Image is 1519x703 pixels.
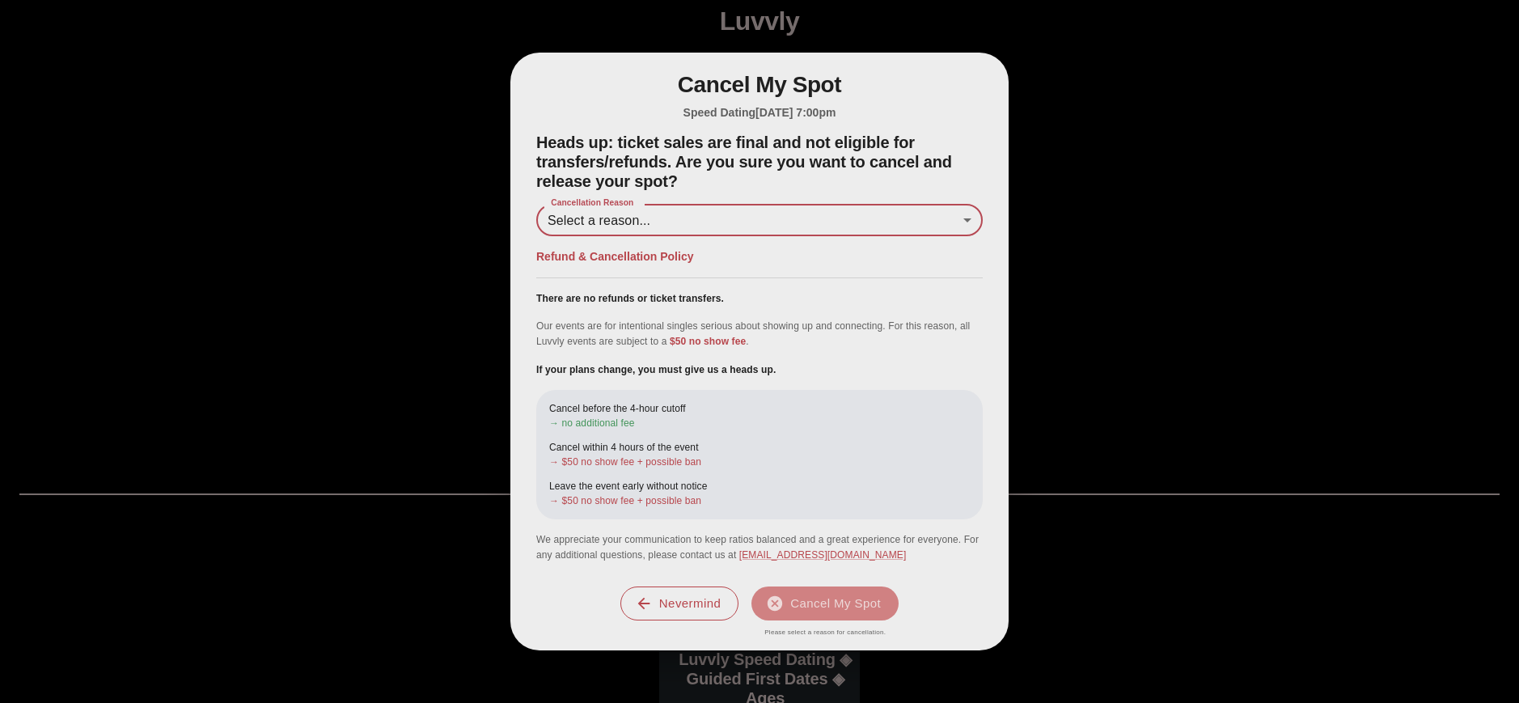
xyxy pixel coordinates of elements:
span: $50 no show fee [670,336,746,347]
p: → $50 no show fee + possible ban [549,493,970,508]
button: Nevermind [620,587,738,620]
h5: Speed Dating [DATE] 7:00pm [536,105,983,121]
h1: Cancel My Spot [536,72,983,99]
p: Cancel before the 4-hour cutoff [549,401,970,416]
h5: Refund & Cancellation Policy [536,249,983,265]
h2: Heads up: ticket sales are final and not eligible for transfers/refunds. Are you sure you want to... [536,133,983,191]
p: Our events are for intentional singles serious about showing up and connecting. For this reason, ... [536,319,983,349]
p: → no additional fee [549,416,970,430]
p: → $50 no show fee + possible ban [549,455,970,469]
div: Select a reason... [536,204,983,236]
p: We appreciate your communication to keep ratios balanced and a great experience for everyone. For... [536,532,983,563]
p: If your plans change, you must give us a heads up. [536,362,983,377]
label: Cancellation Reason [543,197,642,210]
p: There are no refunds or ticket transfers. [536,291,983,306]
a: [EMAIL_ADDRESS][DOMAIN_NAME] [739,549,907,561]
p: Leave the event early without notice [549,479,970,493]
span: Please select a reason for cancellation. [751,627,899,637]
p: Cancel within 4 hours of the event [549,440,970,455]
